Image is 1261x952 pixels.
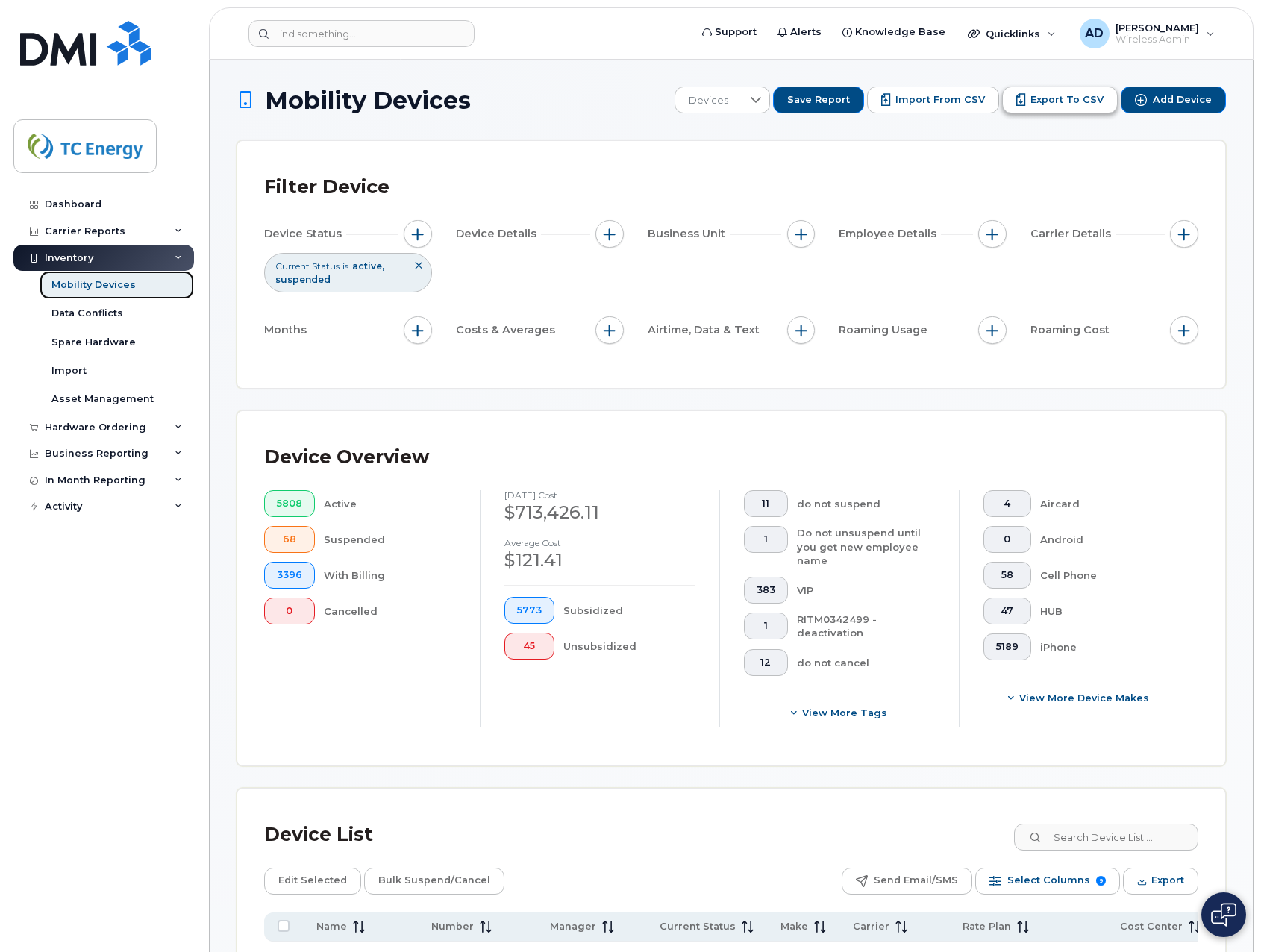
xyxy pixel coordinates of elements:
[563,597,696,624] div: Subsidized
[839,226,941,242] span: Employee Details
[842,868,972,895] button: Send Email/SMS
[264,598,315,624] button: 0
[660,920,736,933] span: Current Status
[1096,876,1106,886] span: 9
[975,868,1120,895] button: Select Columns 9
[264,562,315,589] button: 3396
[1030,93,1104,107] span: Export to CSV
[264,490,315,517] button: 5808
[1151,869,1184,892] span: Export
[504,548,695,573] div: $121.41
[797,649,936,676] div: do not cancel
[996,533,1018,545] span: 0
[983,526,1031,553] button: 0
[431,920,474,933] span: Number
[1123,868,1198,895] button: Export
[839,322,932,338] span: Roaming Usage
[277,533,302,545] span: 68
[550,920,596,933] span: Manager
[1014,824,1198,851] input: Search Device List ...
[797,490,936,517] div: do not suspend
[983,684,1174,711] button: View More Device Makes
[264,226,346,242] span: Device Status
[504,597,554,624] button: 5773
[757,584,775,596] span: 383
[648,322,764,338] span: Airtime, Data & Text
[264,168,389,207] div: Filter Device
[744,526,788,553] button: 1
[853,920,889,933] span: Carrier
[563,633,696,660] div: Unsubsidized
[504,500,695,525] div: $713,426.11
[504,490,695,500] h4: [DATE] cost
[264,322,311,338] span: Months
[744,700,935,727] button: View more tags
[1002,87,1118,113] button: Export to CSV
[277,569,302,581] span: 3396
[1030,322,1114,338] span: Roaming Cost
[265,87,471,113] span: Mobility Devices
[874,869,958,892] span: Send Email/SMS
[744,577,788,604] button: 383
[1120,920,1183,933] span: Cost Center
[867,87,999,113] button: Import from CSV
[324,562,457,589] div: With Billing
[517,640,542,652] span: 45
[744,613,788,639] button: 1
[963,920,1011,933] span: Rate Plan
[996,641,1018,653] span: 5189
[324,526,457,553] div: Suspended
[324,598,457,624] div: Cancelled
[773,87,864,113] button: Save Report
[504,538,695,548] h4: Average cost
[787,93,850,107] span: Save Report
[744,490,788,517] button: 11
[797,577,936,604] div: VIP
[996,498,1018,510] span: 4
[757,657,775,668] span: 12
[277,498,302,510] span: 5808
[797,613,936,640] div: RITM0342499 - deactivation
[316,920,347,933] span: Name
[342,260,348,272] span: is
[1040,526,1175,553] div: Android
[1007,869,1090,892] span: Select Columns
[517,604,542,616] span: 5773
[757,498,775,510] span: 11
[675,87,742,114] span: Devices
[264,526,315,553] button: 68
[378,869,490,892] span: Bulk Suspend/Cancel
[1211,903,1236,927] img: Open chat
[456,226,541,242] span: Device Details
[1040,490,1175,517] div: Aircard
[996,569,1018,581] span: 58
[275,274,331,285] span: suspended
[1040,562,1175,589] div: Cell Phone
[797,526,936,568] div: Do not unsuspend until you get new employee name
[264,868,361,895] button: Edit Selected
[757,533,775,545] span: 1
[1121,87,1226,113] button: Add Device
[364,868,504,895] button: Bulk Suspend/Cancel
[983,598,1031,624] button: 47
[895,93,985,107] span: Import from CSV
[352,260,384,272] span: active
[278,869,347,892] span: Edit Selected
[996,605,1018,617] span: 47
[275,260,339,272] span: Current Status
[277,605,302,617] span: 0
[1019,691,1149,705] span: View More Device Makes
[648,226,730,242] span: Business Unit
[264,815,373,854] div: Device List
[983,633,1031,660] button: 5189
[802,706,887,720] span: View more tags
[983,562,1031,589] button: 58
[983,490,1031,517] button: 4
[324,490,457,517] div: Active
[504,633,554,660] button: 45
[1040,633,1175,660] div: iPhone
[757,620,775,632] span: 1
